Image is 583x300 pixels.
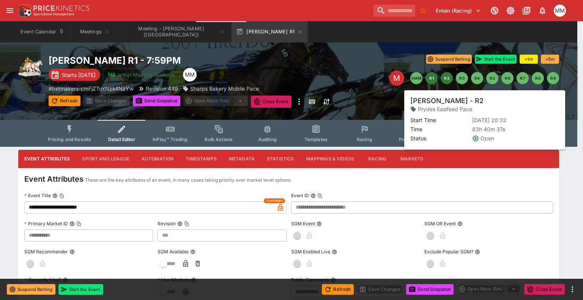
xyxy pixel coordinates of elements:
img: PriceKinetics Logo [17,3,32,18]
button: Copy To Clipboard [59,193,65,198]
p: SGM Recommender [24,248,68,255]
p: Public Comments [291,276,329,283]
button: Statistics [261,150,300,168]
button: Michela Marris [551,2,568,19]
button: Copy To Clipboard [76,221,82,226]
button: Toggle light/dark mode [504,4,517,17]
img: harness_racing.png [18,55,43,79]
button: Close Event [251,96,291,108]
button: Send Snapshot [133,96,180,106]
h4: Event Attributes [24,174,84,184]
button: R2 [441,72,453,84]
button: R5 [486,72,498,84]
button: Automation [136,150,180,168]
button: more [568,285,577,294]
p: SGM Enabled Live [291,248,330,255]
span: Racing [357,137,372,142]
button: Metadata [223,150,261,168]
button: R1 [425,72,438,84]
button: Refresh [49,96,80,106]
button: Meetings [71,21,119,42]
button: Start the Event [475,55,517,64]
button: +1m [520,55,538,64]
button: R7 [517,72,529,84]
button: Send Snapshot [406,284,454,295]
button: Copy To Clipboard [184,221,189,226]
button: Refresh [322,284,354,295]
div: split button [183,96,248,106]
button: [PERSON_NAME] R1 [232,21,307,42]
img: Sportsbook Management [33,13,74,16]
div: Sharps Bakery Mobile Pace [183,85,259,93]
span: System Controls [492,137,529,142]
span: Popular Bets [399,137,427,142]
p: Sharps Bakery Mobile Pace [190,85,259,93]
button: Notifications [536,4,549,17]
button: more [295,96,304,108]
span: Auditing [258,137,277,142]
button: R9 [547,72,559,84]
button: R6 [501,72,514,84]
div: split button [457,284,521,294]
div: Start From [448,96,559,108]
p: These are the key attributes of an event, in many cases taking priority over market level options. [85,176,291,184]
p: Primary Market ID [24,220,68,227]
span: Related Events [445,137,478,142]
div: Michela Marris [554,5,566,17]
button: Documentation [520,4,533,17]
p: Exclude Popular SGM? [424,248,473,255]
button: Suspend Betting [7,284,55,295]
nav: pagination navigation [410,72,559,84]
p: Starts [DATE] [62,71,96,79]
h2: Copy To Clipboard [49,55,304,66]
p: Event Title [24,192,51,199]
button: Connected to PK [488,4,501,17]
button: Racing [360,150,394,168]
span: Templates [304,137,328,142]
p: Revision [158,220,176,227]
p: Currently Live? [24,276,61,283]
div: Edit Meeting [389,71,404,86]
button: Select Tenant [431,5,485,17]
button: Event Attributes [18,150,76,168]
p: Event ID [291,192,309,199]
div: Event type filters [42,120,535,147]
button: Mappings & Videos [300,150,361,168]
p: SGM Available [158,248,189,255]
span: Pricing and Results [48,137,91,142]
p: Overtype [460,98,481,106]
button: Meeting - Melton (AUS) [121,21,230,42]
button: SMM [410,72,422,84]
button: R8 [532,72,544,84]
p: Live Markets [158,276,189,283]
button: No Bookmarks [417,5,429,17]
span: Detail Editor [108,137,135,142]
button: Markets [394,150,429,168]
div: Michela Marris [183,68,197,82]
img: jetbet-logo.svg [107,71,115,79]
button: Suspend Betting [426,55,472,64]
p: Revision 449 [146,85,178,93]
span: Overridden [266,198,283,203]
span: InPlay™ Trading [153,137,188,142]
p: SGM OR Event [424,220,456,227]
button: Sport and League [76,150,135,168]
button: Copy To Clipboard [317,193,323,198]
p: Copy To Clipboard [49,85,134,93]
button: Event Calendar [16,21,69,42]
button: R3 [456,72,468,84]
button: Jetbet Meeting Available [103,68,180,81]
p: Override [496,98,516,106]
img: PriceKinetics [33,5,90,11]
button: Close Event [524,284,565,295]
button: open drawer [3,4,17,17]
button: Timestamps [180,150,223,168]
p: Auto-Save [532,98,556,106]
span: Bulk Actions [205,137,233,142]
button: Start the Event [58,284,103,295]
button: +5m [541,55,559,64]
button: R4 [471,72,483,84]
input: search [373,5,415,17]
p: SGM Event [291,220,315,227]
